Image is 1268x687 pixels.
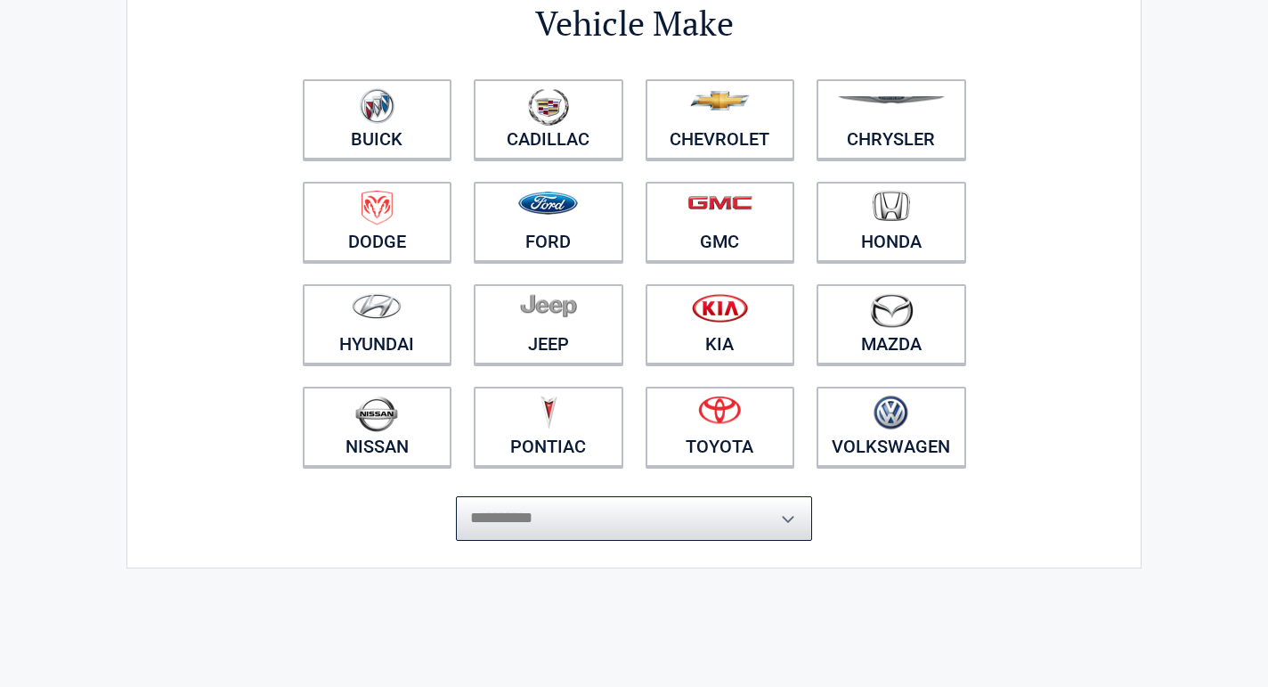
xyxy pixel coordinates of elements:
img: honda [873,191,910,222]
a: Dodge [303,182,452,262]
a: Jeep [474,284,623,364]
img: buick [360,88,394,124]
a: Kia [646,284,795,364]
a: Toyota [646,387,795,467]
a: Buick [303,79,452,159]
img: volkswagen [874,396,908,430]
img: pontiac [540,396,557,429]
a: Honda [817,182,966,262]
a: Chrysler [817,79,966,159]
img: mazda [869,293,914,328]
img: kia [692,293,748,323]
img: chevrolet [690,91,750,110]
a: Nissan [303,387,452,467]
a: Hyundai [303,284,452,364]
a: Volkswagen [817,387,966,467]
img: nissan [355,396,398,432]
img: toyota [698,396,741,424]
img: cadillac [528,88,569,126]
img: ford [518,192,578,215]
a: GMC [646,182,795,262]
a: Pontiac [474,387,623,467]
img: jeep [520,293,577,318]
img: gmc [687,195,752,210]
h2: Vehicle Make [291,1,977,46]
a: Cadillac [474,79,623,159]
a: Chevrolet [646,79,795,159]
img: hyundai [352,293,402,319]
img: chrysler [837,96,946,104]
a: Ford [474,182,623,262]
a: Mazda [817,284,966,364]
img: dodge [362,191,393,225]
